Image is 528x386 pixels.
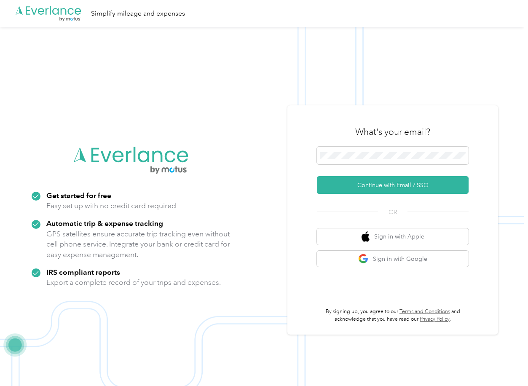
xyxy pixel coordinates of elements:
p: By signing up, you agree to our and acknowledge that you have read our . [317,308,469,323]
iframe: Everlance-gr Chat Button Frame [481,339,528,386]
a: Terms and Conditions [399,308,450,315]
a: Privacy Policy [420,316,450,322]
img: apple logo [362,231,370,242]
button: google logoSign in with Google [317,251,469,267]
button: apple logoSign in with Apple [317,228,469,245]
p: Easy set up with no credit card required [46,201,176,211]
strong: Get started for free [46,191,111,200]
button: Continue with Email / SSO [317,176,469,194]
strong: IRS compliant reports [46,268,120,276]
p: GPS satellites ensure accurate trip tracking even without cell phone service. Integrate your bank... [46,229,230,260]
img: google logo [358,254,369,264]
p: Export a complete record of your trips and expenses. [46,277,221,288]
strong: Automatic trip & expense tracking [46,219,163,228]
span: OR [378,208,407,217]
div: Simplify mileage and expenses [91,8,185,19]
h3: What's your email? [355,126,430,138]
